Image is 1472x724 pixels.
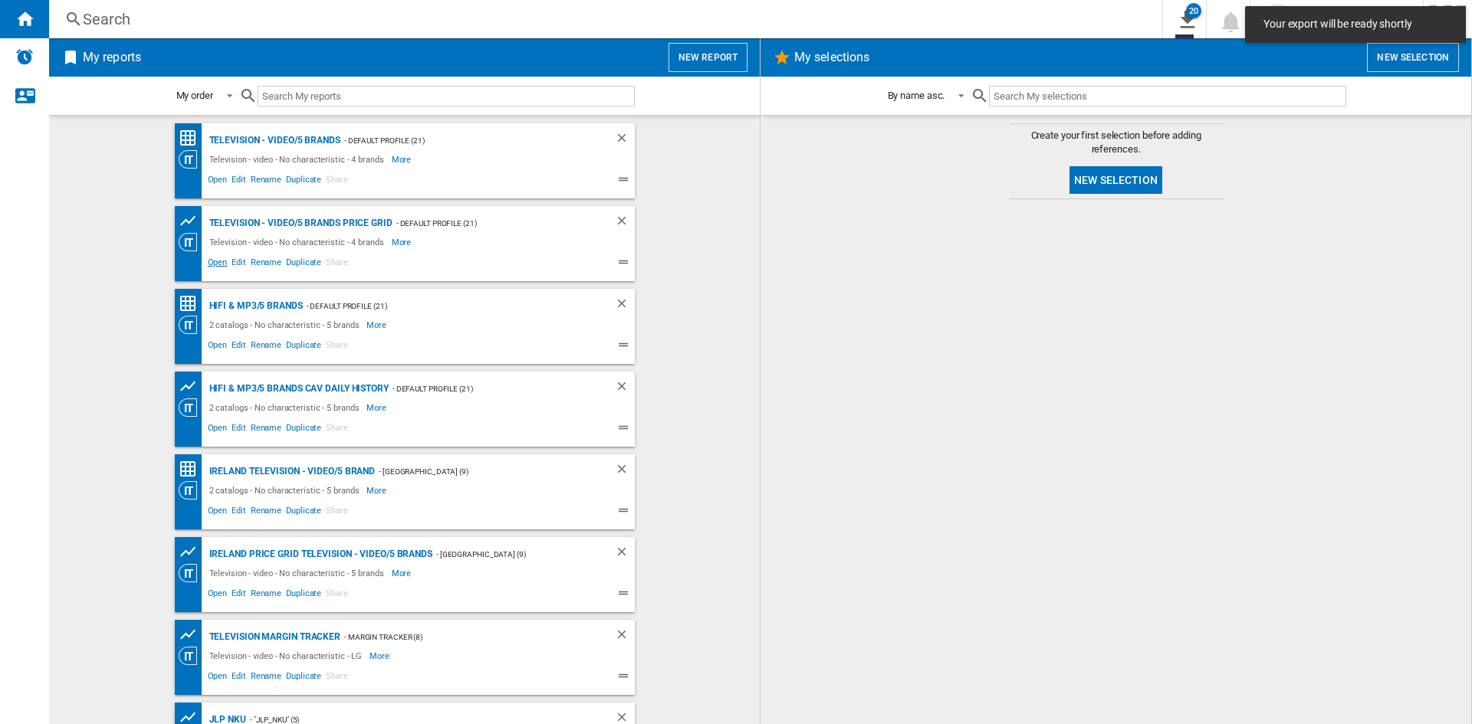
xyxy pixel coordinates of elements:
div: Television - video/5 brands [205,131,340,150]
span: Open [205,503,230,522]
span: Duplicate [284,338,324,356]
div: Delete [615,462,635,481]
div: Category View [179,481,205,500]
div: Price Matrix [179,460,205,479]
div: Product prices grid [179,377,205,396]
div: Delete [615,627,635,647]
h2: My reports [80,43,144,72]
div: Television - video - No characteristic - 4 brands [205,150,392,169]
span: Share [324,172,350,191]
div: Category View [179,647,205,665]
div: - Default profile (21) [303,296,584,316]
span: Share [324,255,350,274]
span: Duplicate [284,503,324,522]
span: Create your first selection before adding references. [1009,129,1224,156]
span: Duplicate [284,586,324,604]
div: Category View [179,233,205,251]
span: Edit [229,338,248,356]
span: More [392,564,414,582]
div: Category View [179,150,205,169]
span: Rename [248,586,284,604]
div: Television - video - No characteristic - 4 brands [205,233,392,251]
span: Rename [248,503,284,522]
div: By name asc. [888,90,945,101]
span: Rename [248,338,284,356]
input: Search My reports [258,86,635,106]
span: Edit [229,421,248,439]
div: Television margin tracker [205,627,341,647]
div: My order [176,90,213,101]
div: IRELAND Price grid Television - video/5 brands [205,545,432,564]
span: Rename [248,669,284,687]
span: More [366,481,389,500]
span: More [366,398,389,417]
span: Share [324,503,350,522]
div: 2 catalogs - No characteristic - 5 brands [205,481,367,500]
div: 2 catalogs - No characteristic - 5 brands [205,398,367,417]
input: Search My selections [989,86,1345,106]
div: - Default profile (21) [340,131,584,150]
div: Category View [179,316,205,334]
div: Delete [615,214,635,233]
div: Delete [615,296,635,316]
div: Product prices grid [179,625,205,644]
div: 20 [1186,3,1201,18]
span: Edit [229,669,248,687]
div: - Default profile (21) [393,214,584,233]
div: Price Matrix [179,294,205,313]
button: New report [669,43,747,72]
button: New selection [1367,43,1459,72]
div: Delete [615,379,635,398]
h2: My selections [791,43,872,72]
span: Open [205,586,230,604]
div: Television - video/5 brands price grid [205,214,393,233]
span: Rename [248,172,284,191]
span: Duplicate [284,172,324,191]
span: Open [205,669,230,687]
span: Rename [248,255,284,274]
span: Share [324,669,350,687]
span: Open [205,172,230,191]
div: - Default profile (21) [389,379,584,398]
div: Hifi & mp3/5 brands CAV Daily History [205,379,389,398]
span: Open [205,338,230,356]
span: More [366,316,389,334]
div: Category View [179,564,205,582]
span: More [392,150,414,169]
span: Edit [229,586,248,604]
span: Open [205,255,230,274]
button: New selection [1069,166,1162,194]
span: Edit [229,255,248,274]
span: Share [324,421,350,439]
div: - margin tracker (8) [340,627,583,647]
span: Duplicate [284,421,324,439]
img: alerts-logo.svg [15,48,34,66]
div: 2 catalogs - No characteristic - 5 brands [205,316,367,334]
span: Duplicate [284,669,324,687]
div: Search [83,8,1122,30]
div: Hifi & mp3/5 brands [205,296,303,316]
span: More [370,647,392,665]
div: - [GEOGRAPHIC_DATA] (9) [432,545,584,564]
div: Television - video - No characteristic - 5 brands [205,564,392,582]
div: Product prices grid [179,542,205,562]
span: Open [205,421,230,439]
div: Category View [179,398,205,417]
span: Duplicate [284,255,324,274]
div: Delete [615,545,635,564]
div: Television - video - No characteristic - LG [205,647,370,665]
span: Rename [248,421,284,439]
span: Edit [229,172,248,191]
div: - [GEOGRAPHIC_DATA] (9) [375,462,583,481]
span: Your export will be ready shortly [1259,17,1452,32]
span: More [392,233,414,251]
div: Product prices grid [179,211,205,231]
span: Share [324,586,350,604]
div: IRELAND Television - video/5 brand [205,462,376,481]
span: Share [324,338,350,356]
span: Edit [229,503,248,522]
div: Delete [615,131,635,150]
div: Price Matrix [179,129,205,148]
